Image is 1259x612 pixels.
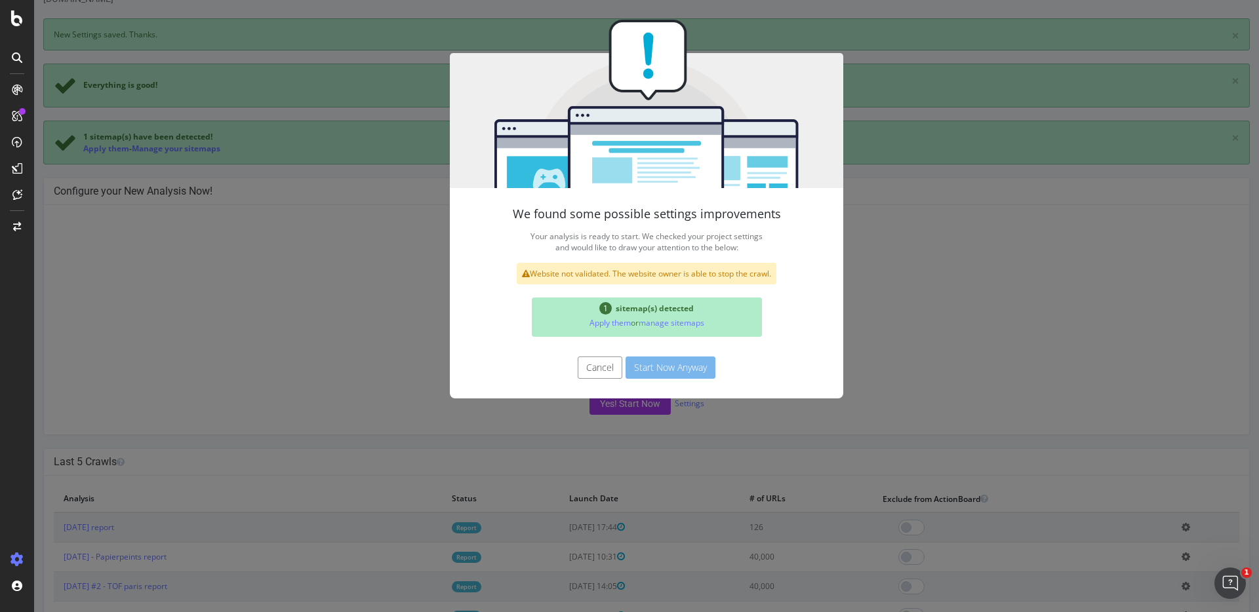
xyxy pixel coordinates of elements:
p: or [503,314,723,332]
span: 1 [1241,567,1252,578]
img: You're all set! [416,20,809,188]
a: Apply them [555,317,597,328]
iframe: Intercom live chat [1214,567,1246,599]
div: Website not validated. The website owner is able to stop the crawl. [483,263,742,284]
h4: We found some possible settings improvements [442,208,783,221]
span: sitemap(s) detected [582,303,660,314]
p: Your analysis is ready to start. We checked your project settings and would like to draw your att... [442,227,783,256]
span: 1 [565,302,578,315]
button: Cancel [544,356,588,379]
a: manage sitemaps [605,317,670,328]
